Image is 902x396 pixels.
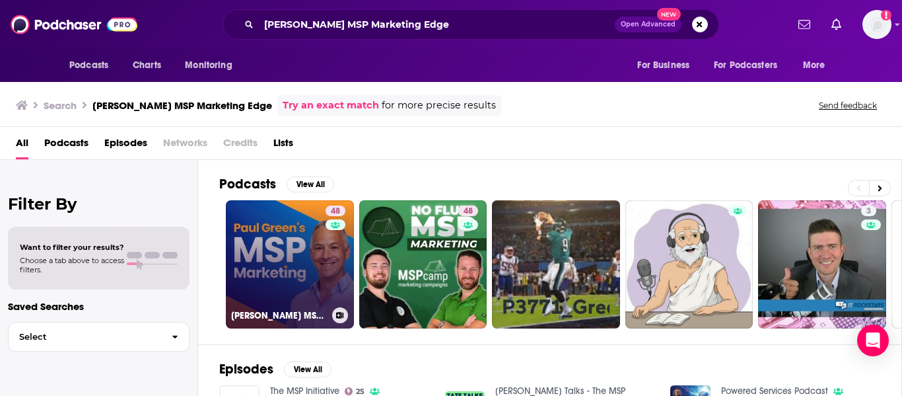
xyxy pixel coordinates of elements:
[794,53,842,78] button: open menu
[133,56,161,75] span: Charts
[259,14,615,35] input: Search podcasts, credits, & more...
[826,13,847,36] a: Show notifications dropdown
[223,132,258,159] span: Credits
[793,13,815,36] a: Show notifications dropdown
[815,100,881,111] button: Send feedback
[705,53,796,78] button: open menu
[219,176,334,192] a: PodcastsView All
[628,53,706,78] button: open menu
[862,10,891,39] img: User Profile
[219,361,273,377] h2: Episodes
[283,98,379,113] a: Try an exact match
[44,132,88,159] a: Podcasts
[857,325,889,356] div: Open Intercom Messenger
[223,9,719,40] div: Search podcasts, credits, & more...
[8,322,190,352] button: Select
[637,56,689,75] span: For Business
[185,56,232,75] span: Monitoring
[163,132,207,159] span: Networks
[356,389,364,395] span: 25
[273,132,293,159] a: Lists
[16,132,28,159] a: All
[124,53,169,78] a: Charts
[219,361,331,377] a: EpisodesView All
[881,10,891,20] svg: Add a profile image
[20,256,124,274] span: Choose a tab above to access filters.
[9,333,161,341] span: Select
[861,206,876,216] a: 3
[758,200,886,329] a: 3
[219,176,276,192] h2: Podcasts
[284,362,331,377] button: View All
[92,99,272,112] h3: [PERSON_NAME] MSP Marketing Edge
[8,194,190,214] h2: Filter By
[345,387,365,395] a: 25
[60,53,125,78] button: open menu
[287,177,334,192] button: View All
[44,99,77,112] h3: Search
[621,21,676,28] span: Open Advanced
[464,205,473,218] span: 48
[20,243,124,252] span: Want to filter your results?
[382,98,496,113] span: for more precise results
[69,56,108,75] span: Podcasts
[104,132,147,159] a: Episodes
[657,8,681,20] span: New
[866,205,871,218] span: 3
[862,10,891,39] span: Logged in as angelabellBL2024
[862,10,891,39] button: Show profile menu
[8,300,190,313] p: Saved Searches
[359,200,487,329] a: 48
[615,17,681,32] button: Open AdvancedNew
[326,206,345,216] a: 48
[714,56,777,75] span: For Podcasters
[331,205,340,218] span: 48
[803,56,825,75] span: More
[458,206,478,216] a: 48
[11,12,137,37] img: Podchaser - Follow, Share and Rate Podcasts
[226,200,354,329] a: 48[PERSON_NAME] MSP Marketing Podcast
[231,310,327,321] h3: [PERSON_NAME] MSP Marketing Podcast
[176,53,249,78] button: open menu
